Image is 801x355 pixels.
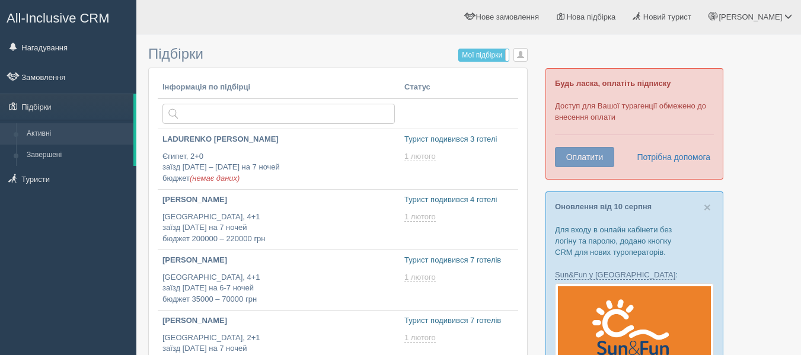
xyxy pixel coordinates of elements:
[162,151,395,184] p: Єгипет, 2+0 заїзд [DATE] – [DATE] на 7 ночей бюджет
[459,49,509,61] label: Мої підбірки
[404,333,436,343] span: 1 лютого
[404,212,438,222] a: 1 лютого
[555,269,714,280] p: :
[1,1,136,33] a: All-Inclusive CRM
[162,272,395,305] p: [GEOGRAPHIC_DATA], 4+1 заїзд [DATE] на 6-7 ночей бюджет 35000 – 70000 грн
[567,12,616,21] span: Нова підбірка
[404,134,513,145] p: Турист подивився 3 готелі
[555,147,614,167] button: Оплатити
[400,77,518,98] th: Статус
[719,12,782,21] span: [PERSON_NAME]
[555,79,671,88] b: Будь ласка, оплатіть підписку
[162,104,395,124] input: Пошук за країною або туристом
[476,12,539,21] span: Нове замовлення
[555,270,675,280] a: Sun&Fun у [GEOGRAPHIC_DATA]
[158,250,400,310] a: [PERSON_NAME] [GEOGRAPHIC_DATA], 4+1заїзд [DATE] на 6-7 ночейбюджет 35000 – 70000 грн
[404,255,513,266] p: Турист подивився 7 готелів
[704,201,711,213] button: Close
[404,194,513,206] p: Турист подивився 4 готелі
[158,190,400,250] a: [PERSON_NAME] [GEOGRAPHIC_DATA], 4+1заїзд [DATE] на 7 ночейбюджет 200000 – 220000 грн
[404,212,436,222] span: 1 лютого
[404,152,436,161] span: 1 лютого
[704,200,711,214] span: ×
[190,174,240,183] span: (немає даних)
[162,255,395,266] p: [PERSON_NAME]
[643,12,691,21] span: Новий турист
[555,224,714,258] p: Для входу в онлайн кабінети без логіну та паролю, додано кнопку CRM для нових туроператорів.
[7,11,110,25] span: All-Inclusive CRM
[162,315,395,327] p: [PERSON_NAME]
[162,134,395,145] p: LADURENKO [PERSON_NAME]
[158,129,400,189] a: LADURENKO [PERSON_NAME] Єгипет, 2+0заїзд [DATE] – [DATE] на 7 ночейбюджет(немає даних)
[404,273,436,282] span: 1 лютого
[158,77,400,98] th: Інформація по підбірці
[162,194,395,206] p: [PERSON_NAME]
[404,152,438,161] a: 1 лютого
[629,147,711,167] a: Потрібна допомога
[148,46,203,62] span: Підбірки
[21,145,133,166] a: Завершені
[162,212,395,245] p: [GEOGRAPHIC_DATA], 4+1 заїзд [DATE] на 7 ночей бюджет 200000 – 220000 грн
[555,202,652,211] a: Оновлення від 10 серпня
[21,123,133,145] a: Активні
[404,333,438,343] a: 1 лютого
[404,315,513,327] p: Турист подивився 7 готелів
[545,68,723,180] div: Доступ для Вашої турагенції обмежено до внесення оплати
[404,273,438,282] a: 1 лютого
